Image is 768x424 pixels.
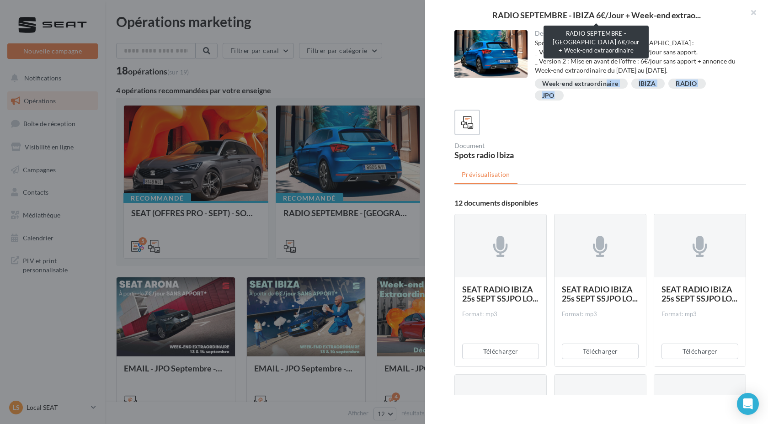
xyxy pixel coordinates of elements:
[462,310,539,318] div: Format: mp3
[535,30,739,37] div: Description
[544,26,649,58] div: RADIO SEPTEMBRE - [GEOGRAPHIC_DATA] 6€/Jour + Week-end extraordinaire
[676,80,697,87] div: RADIO
[454,151,597,159] div: Spots radio Ibiza
[661,284,737,303] span: SEAT RADIO IBIZA 25s SEPT SSJPO LO...
[562,344,639,359] button: Télécharger
[639,80,656,87] div: IBIZA
[737,393,759,415] div: Open Intercom Messenger
[562,310,639,318] div: Format: mp3
[661,310,738,318] div: Format: mp3
[454,143,597,149] div: Document
[661,344,738,359] button: Télécharger
[462,284,538,303] span: SEAT RADIO IBIZA 25s SEPT SSJPO LO...
[535,38,739,75] div: Spots radio en 25s pour la SEAT [GEOGRAPHIC_DATA] : _ Version 1 : Mise en avant de l'offre : 6€/j...
[454,199,746,207] div: 12 documents disponibles
[542,80,619,87] div: Week-end extraordinaire
[492,11,701,19] span: RADIO SEPTEMBRE - IBIZA 6€/Jour + Week-end extrao...
[542,92,555,99] div: JPO
[462,344,539,359] button: Télécharger
[562,284,638,303] span: SEAT RADIO IBIZA 25s SEPT SSJPO LO...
